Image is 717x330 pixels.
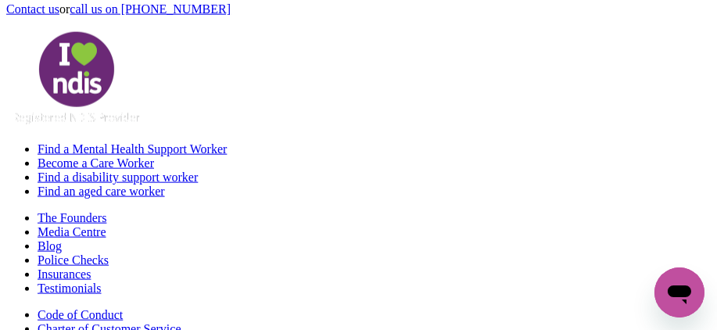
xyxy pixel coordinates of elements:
a: Contact us [6,2,59,16]
img: Registered NDIS provider [6,29,147,127]
a: Become a Care Worker [38,156,154,170]
p: or [6,2,711,16]
a: Find an aged care worker [38,185,165,198]
a: Find a disability support worker [38,170,198,184]
a: Find a Mental Health Support Worker [38,142,227,156]
a: Insurances [38,267,91,281]
a: Code of Conduct [38,308,123,321]
iframe: Button to launch messaging window [654,267,704,317]
a: Blog [38,239,62,253]
a: Media Centre [38,225,106,239]
a: Testimonials [38,282,102,295]
a: The Founders [38,211,106,224]
a: Police Checks [38,253,109,267]
a: call us on [PHONE_NUMBER] [70,2,231,16]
